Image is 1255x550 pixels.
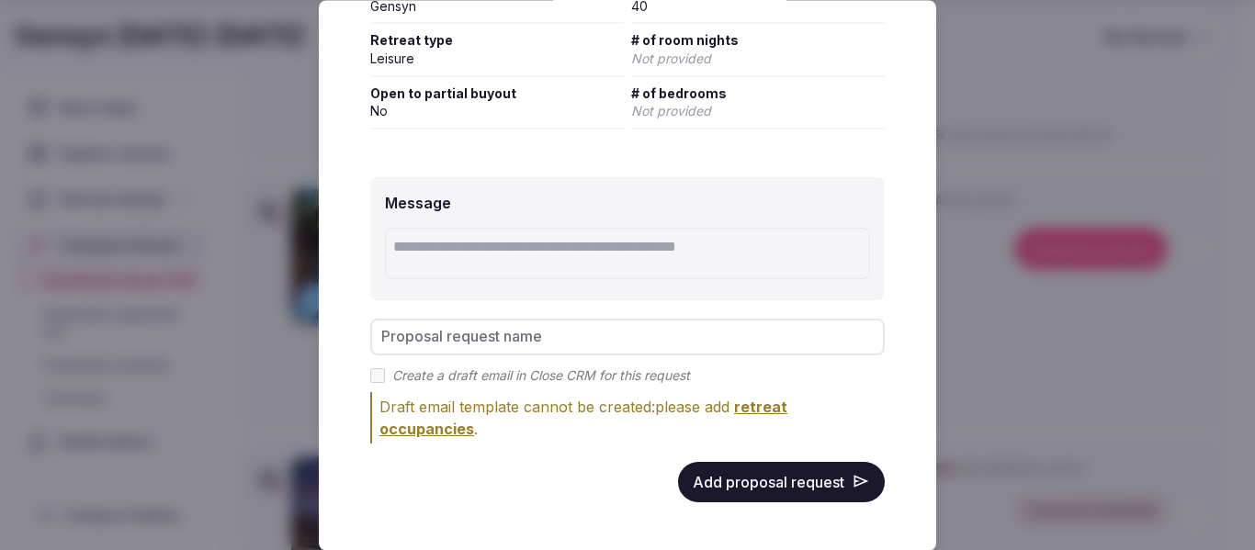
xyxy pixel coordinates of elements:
label: Message [385,194,451,212]
span: Not provided [631,103,711,118]
div: No [370,102,624,120]
button: Add proposal request [678,462,885,502]
span: # of bedrooms [631,84,885,103]
span: Open to partial buyout [370,84,624,103]
span: retreat occupancies [379,398,787,438]
span: Not provided [631,51,711,66]
div: Draft email template cannot be created: please add [379,396,885,440]
div: Leisure [370,50,624,68]
span: # of room nights [631,31,885,50]
span: Retreat type [370,31,624,50]
span: . [379,398,787,438]
label: Create a draft email in Close CRM for this request [392,366,690,385]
